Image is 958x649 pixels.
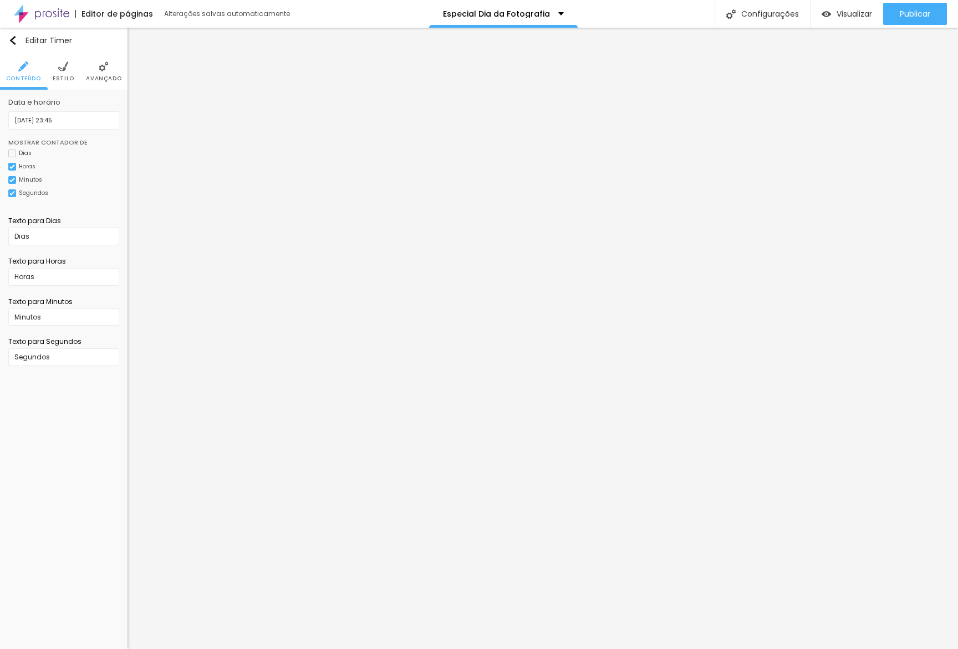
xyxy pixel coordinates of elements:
div: Texto para Minutos [8,297,119,307]
img: Icone [9,190,15,196]
input: [DATE] 23:45 [8,111,119,130]
span: Visualizar [837,9,872,18]
div: Dias [19,151,32,156]
span: Conteúdo [6,76,41,81]
img: Icone [9,164,15,169]
button: Visualizar [811,3,883,25]
div: Mostrar contador de [8,136,88,148]
p: Data e horário [8,99,119,106]
p: Especial Dia da Fotografia [443,10,550,18]
img: view-1.svg [822,9,831,19]
div: Texto para Dias [8,216,119,226]
div: Segundos [19,190,48,196]
iframe: Editor [128,28,958,649]
div: Alterações salvas automaticamente [164,11,292,17]
div: Texto para Horas [8,256,119,266]
div: Editor de páginas [75,10,153,18]
img: Icone [99,61,109,71]
img: Icone [726,9,736,19]
img: Icone [18,61,28,71]
div: Horas [19,164,35,169]
div: Minutos [19,177,42,183]
div: Editar Timer [8,36,72,45]
div: Mostrar contador de [8,130,119,150]
img: Icone [58,61,68,71]
button: Publicar [883,3,947,25]
img: Icone [9,177,15,183]
div: Texto para Segundos [8,337,119,347]
span: Avançado [86,76,121,81]
span: Estilo [53,76,74,81]
img: Icone [8,36,17,45]
span: Publicar [900,9,930,18]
